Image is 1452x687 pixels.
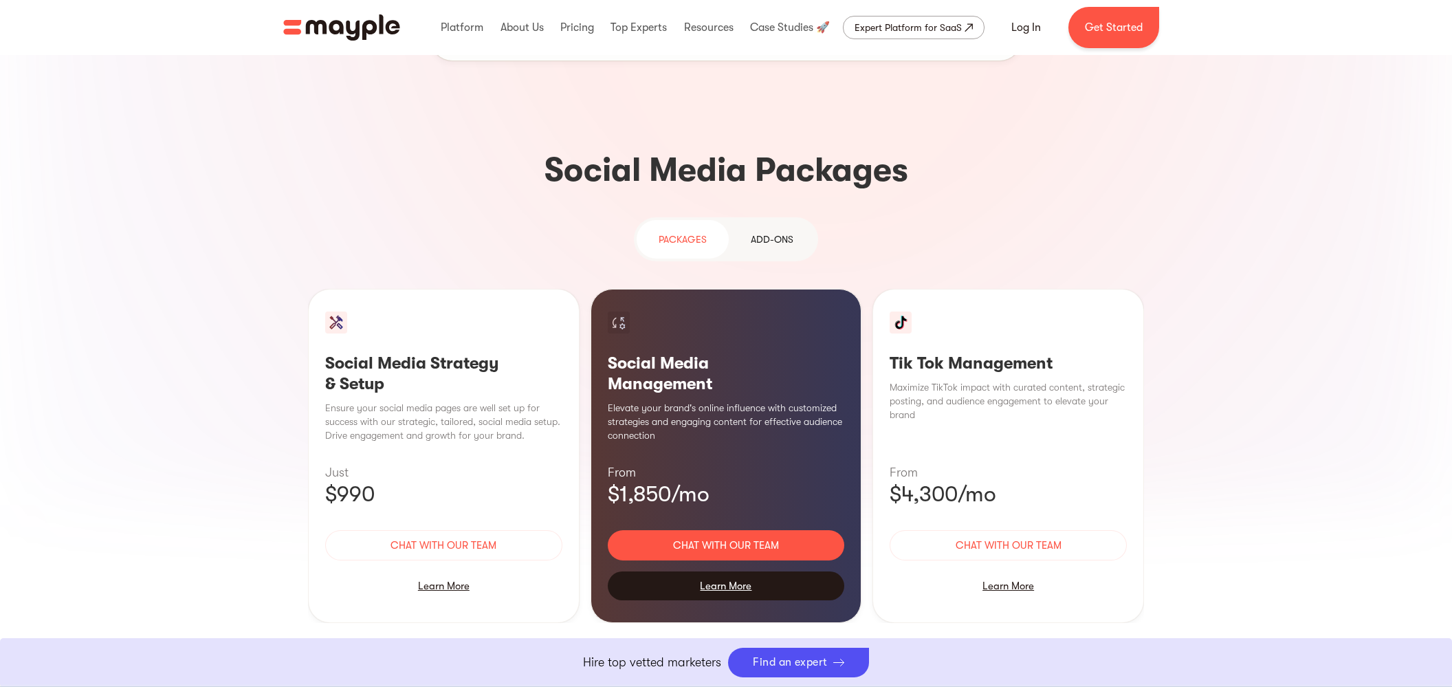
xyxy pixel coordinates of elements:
p: Hire top vetted marketers [583,653,721,672]
p: Ensure your social media pages are well set up for success with our strategic, tailored, social m... [325,401,562,442]
p: $990 [325,481,562,508]
a: Chat with our team [890,530,1127,560]
p: From [608,464,845,481]
p: $1,850/mo [608,481,845,508]
h3: Social Media Packages [308,149,1144,193]
div: Pricing [557,6,597,50]
div: Add-ons [751,231,793,248]
h3: Social Media Strategy & Setup [325,353,562,394]
a: Get Started [1068,7,1159,48]
h3: Social Media Management [608,353,845,394]
div: About Us [497,6,547,50]
div: Learn More [325,571,562,600]
div: PAckages [659,231,707,248]
div: Learn More [890,571,1127,600]
h3: Tik Tok Management [890,353,1127,373]
a: Log In [995,11,1057,44]
a: Chat with our team [608,530,845,560]
p: From [890,464,1127,481]
img: Mayple logo [283,14,400,41]
a: Expert Platform for SaaS [843,16,984,39]
a: Chat with our team [325,530,562,560]
a: home [283,14,400,41]
div: Learn More [608,571,845,600]
iframe: Chat Widget [1383,621,1452,687]
div: Expert Platform for SaaS [855,19,962,36]
div: Find an expert [753,656,828,669]
p: Elevate your brand's online influence with customized strategies and engaging content for effecti... [608,401,845,442]
p: Maximize TikTok impact with curated content, strategic posting, and audience engagement to elevat... [890,380,1127,422]
p: $4,300/mo [890,481,1127,508]
p: Just [325,464,562,481]
div: Top Experts [607,6,670,50]
div: Platform [437,6,487,50]
div: Resources [681,6,737,50]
